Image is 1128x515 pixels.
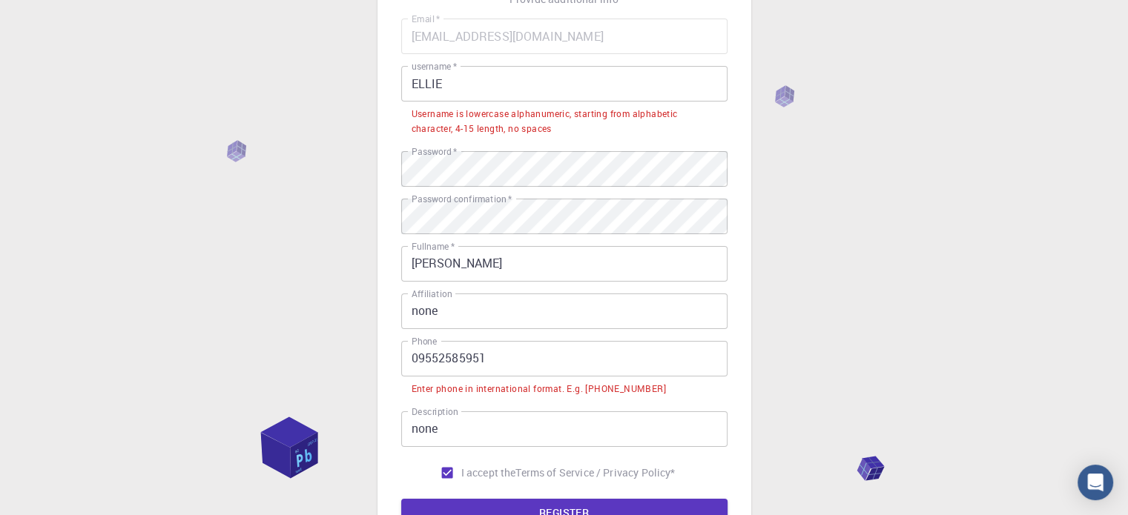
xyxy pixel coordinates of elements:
[412,288,452,300] label: Affiliation
[515,465,675,480] a: Terms of Service / Privacy Policy*
[412,382,666,396] div: Enter phone in international format. E.g. [PHONE_NUMBER]
[412,145,457,158] label: Password
[412,240,455,253] label: Fullname
[461,465,516,480] span: I accept the
[412,335,437,348] label: Phone
[412,107,717,136] div: Username is lowercase alphanumeric, starting from alphabetic character, 4-15 length, no spaces
[412,193,512,205] label: Password confirmation
[1078,465,1113,500] div: Open Intercom Messenger
[412,13,440,25] label: Email
[515,465,675,480] p: Terms of Service / Privacy Policy *
[412,60,457,73] label: username
[412,405,458,418] label: Description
